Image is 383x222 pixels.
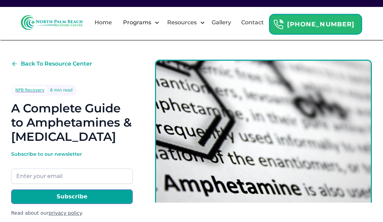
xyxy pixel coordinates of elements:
a: Home [90,11,116,34]
input: Subscribe [11,189,133,204]
input: Enter your email [11,169,133,184]
a: privacy policy [49,210,82,216]
form: Email Form [11,151,133,217]
div: NPB Recovery [15,87,44,94]
a: Back To Resource Center [11,60,92,68]
a: Header Calendar Icons[PHONE_NUMBER] [269,10,362,35]
a: Gallery [207,11,235,34]
img: Header Calendar Icons [273,19,284,30]
div: Programs [117,11,161,34]
a: NPB Recovery [13,86,47,94]
div: Back To Resource Center [21,60,92,68]
div: Resources [161,11,207,34]
strong: [PHONE_NUMBER] [287,20,355,28]
div: Read about our . [11,210,133,217]
div: 8 min read [50,87,73,94]
a: Contact [237,11,268,34]
div: Programs [121,18,153,27]
h1: A Complete Guide to Amphetamines & [MEDICAL_DATA] [11,101,133,144]
div: Subscribe to our newsletter [11,151,133,157]
div: Resources [165,18,198,27]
